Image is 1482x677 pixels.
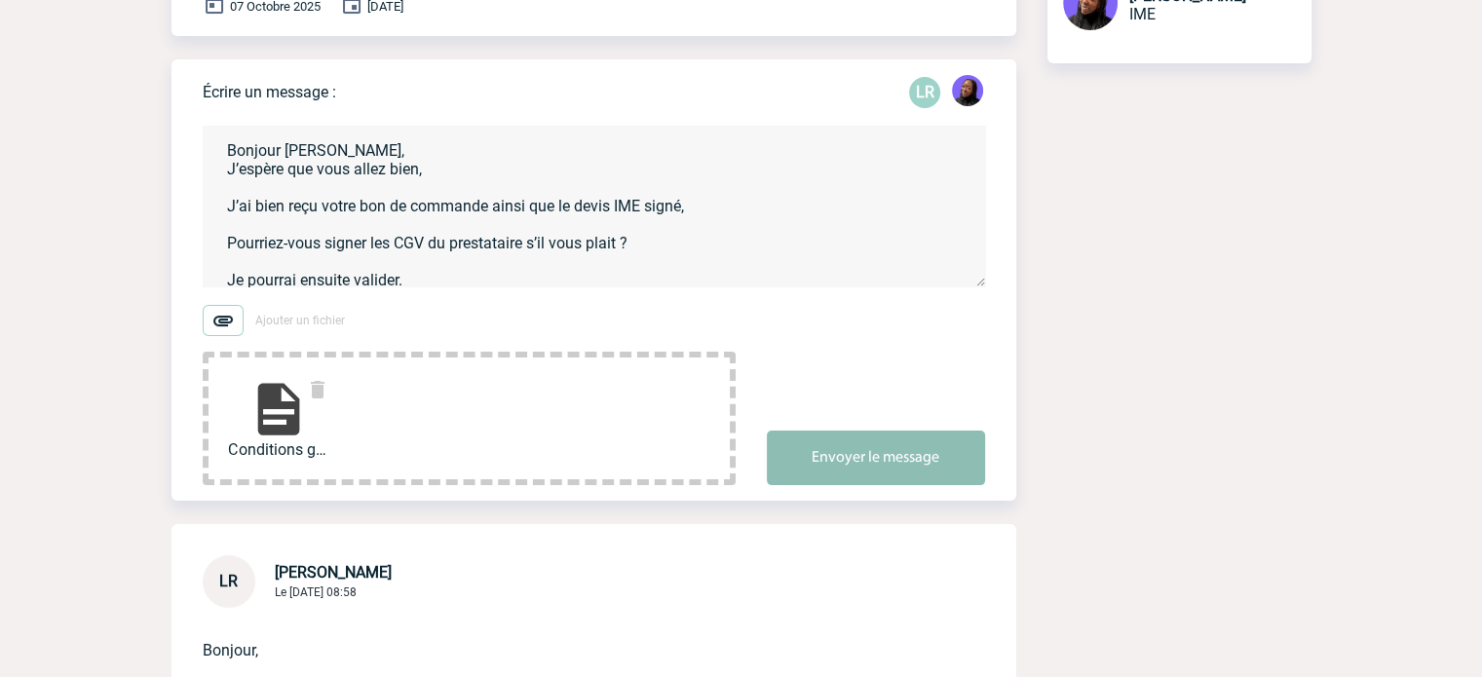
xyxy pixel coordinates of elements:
p: Écrire un message : [203,83,336,101]
img: file-document.svg [247,378,310,440]
span: IME [1129,5,1156,23]
div: Tabaski THIAM [952,75,983,110]
button: Envoyer le message [767,431,985,485]
span: LR [219,572,238,590]
div: Laura REMADNA [909,77,940,108]
span: Le [DATE] 08:58 [275,585,357,599]
span: Conditions générales... [228,440,329,459]
img: delete.svg [306,378,329,401]
span: [PERSON_NAME] [275,563,392,582]
span: Ajouter un fichier [255,314,345,327]
img: 131349-0.png [952,75,983,106]
p: LR [909,77,940,108]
